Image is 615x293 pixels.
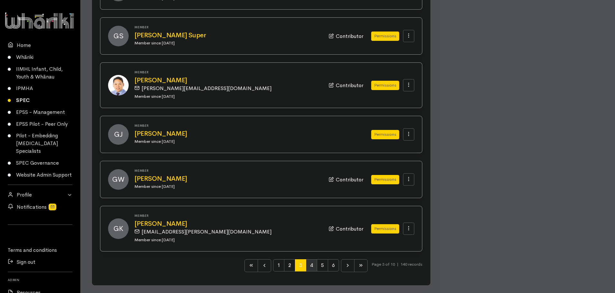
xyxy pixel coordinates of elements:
li: First page [244,259,258,272]
small: Member since [DATE] [134,94,175,99]
span: | [397,261,399,267]
div: Contributor [329,224,363,233]
img: e5d7b594-fe95-4519-bd51-d5d6005e051a.jpg [108,75,129,96]
a: [PERSON_NAME] [134,77,321,84]
span: 4 [306,259,317,271]
h6: Member [134,169,321,172]
li: Previous page [258,259,271,272]
small: Member since [DATE] [134,139,175,144]
span: 1 [273,259,284,271]
a: [PERSON_NAME] [134,220,321,227]
h6: Admin [8,276,72,284]
div: Contributor [329,175,363,184]
li: Last page [354,259,368,272]
span: 2 [284,259,295,271]
div: [PERSON_NAME][EMAIL_ADDRESS][DOMAIN_NAME] [134,84,317,92]
button: Permissions [371,224,399,233]
span: 5 [317,259,328,271]
span: 6 [328,259,339,271]
a: [PERSON_NAME] [134,175,321,182]
button: Permissions [371,32,399,41]
div: Contributor [329,32,363,40]
h6: Member [134,25,321,29]
h6: Member [134,124,356,127]
span: GW [108,169,129,190]
h6: Member [134,70,321,74]
span: 3 [295,259,306,271]
button: Permissions [371,175,399,184]
a: [PERSON_NAME] Super [134,32,321,39]
span: GJ [108,124,129,145]
a: [PERSON_NAME] [134,130,356,137]
small: Page 3 of 10 140 records [372,259,422,277]
span: GS [108,26,129,46]
div: Contributor [329,81,363,89]
span: GK [108,218,129,239]
small: Member since [DATE] [134,184,175,189]
iframe: LinkedIn Embedded Content [27,229,53,236]
li: Next page [341,259,354,272]
button: Permissions [371,81,399,90]
div: [EMAIL_ADDRESS][PERSON_NAME][DOMAIN_NAME] [134,227,317,236]
h6: Member [134,214,321,217]
small: Member since [DATE] [134,40,175,46]
small: Member since [DATE] [134,237,175,243]
button: Permissions [371,130,399,139]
